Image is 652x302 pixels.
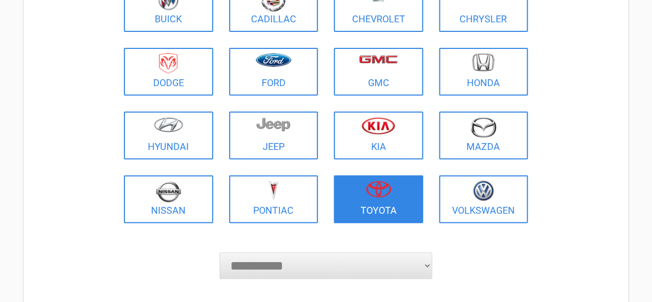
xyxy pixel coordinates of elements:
img: dodge [159,53,178,74]
a: Toyota [334,175,423,223]
img: toyota [366,181,391,198]
img: hyundai [154,117,183,132]
img: pontiac [268,181,279,201]
a: Mazda [439,112,529,160]
img: jeep [256,117,290,132]
a: GMC [334,48,423,96]
a: Nissan [124,175,213,223]
a: Pontiac [229,175,319,223]
a: Hyundai [124,112,213,160]
a: Ford [229,48,319,96]
img: kia [362,117,395,135]
img: honda [472,53,495,72]
img: gmc [359,55,398,64]
a: Jeep [229,112,319,160]
a: Kia [334,112,423,160]
img: nissan [156,181,181,203]
img: mazda [470,117,497,138]
img: ford [256,53,291,67]
a: Volkswagen [439,175,529,223]
img: volkswagen [473,181,494,202]
a: Honda [439,48,529,96]
a: Dodge [124,48,213,96]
